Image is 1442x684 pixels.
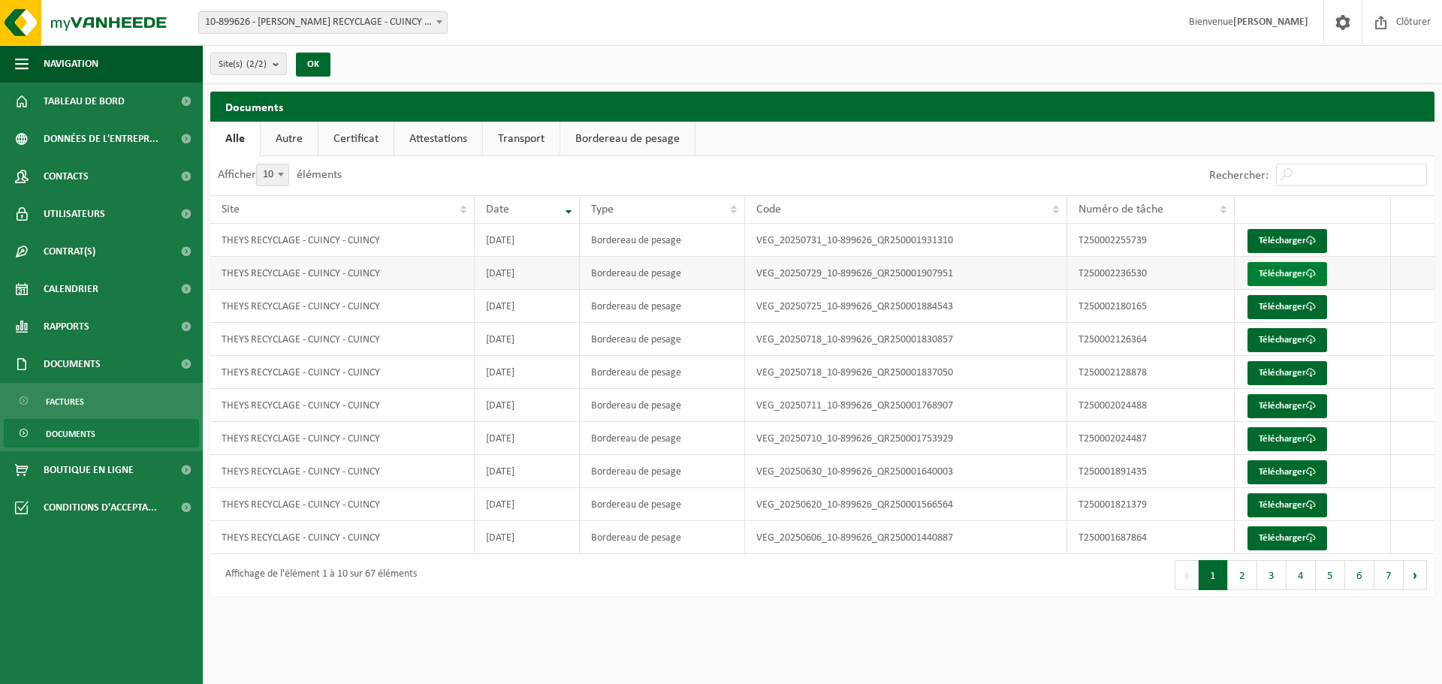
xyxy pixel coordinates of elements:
[1233,17,1308,28] strong: [PERSON_NAME]
[44,83,125,120] span: Tableau de bord
[580,323,745,356] td: Bordereau de pesage
[261,122,318,156] a: Autre
[44,45,98,83] span: Navigation
[44,158,89,195] span: Contacts
[318,122,394,156] a: Certificat
[1067,224,1235,257] td: T250002255739
[1247,328,1327,352] a: Télécharger
[475,521,580,554] td: [DATE]
[218,169,342,181] label: Afficher éléments
[580,422,745,455] td: Bordereau de pesage
[44,195,105,233] span: Utilisateurs
[44,233,95,270] span: Contrat(s)
[218,562,417,589] div: Affichage de l'élément 1 à 10 sur 67 éléments
[591,203,614,215] span: Type
[44,489,157,526] span: Conditions d'accepta...
[745,389,1067,422] td: VEG_20250711_10-899626_QR250001768907
[580,488,745,521] td: Bordereau de pesage
[1345,560,1374,590] button: 6
[210,455,475,488] td: THEYS RECYCLAGE - CUINCY - CUINCY
[1067,422,1235,455] td: T250002024487
[745,323,1067,356] td: VEG_20250718_10-899626_QR250001830857
[1247,229,1327,253] a: Télécharger
[486,203,509,215] span: Date
[210,122,260,156] a: Alle
[1067,488,1235,521] td: T250001821379
[4,387,199,415] a: Factures
[210,521,475,554] td: THEYS RECYCLAGE - CUINCY - CUINCY
[4,419,199,447] a: Documents
[1228,560,1257,590] button: 2
[1287,560,1316,590] button: 4
[1247,262,1327,286] a: Télécharger
[1078,203,1163,215] span: Numéro de tâche
[210,92,1434,121] h2: Documents
[1067,290,1235,323] td: T250002180165
[1247,526,1327,550] a: Télécharger
[475,290,580,323] td: [DATE]
[1247,460,1327,484] a: Télécharger
[257,164,288,185] span: 10
[44,270,98,308] span: Calendrier
[1247,427,1327,451] a: Télécharger
[745,422,1067,455] td: VEG_20250710_10-899626_QR250001753929
[46,420,95,448] span: Documents
[1316,560,1345,590] button: 5
[1209,170,1269,182] label: Rechercher:
[44,345,101,383] span: Documents
[46,387,84,416] span: Factures
[756,203,781,215] span: Code
[745,455,1067,488] td: VEG_20250630_10-899626_QR250001640003
[580,257,745,290] td: Bordereau de pesage
[44,308,89,345] span: Rapports
[210,257,475,290] td: THEYS RECYCLAGE - CUINCY - CUINCY
[745,290,1067,323] td: VEG_20250725_10-899626_QR250001884543
[745,356,1067,389] td: VEG_20250718_10-899626_QR250001837050
[475,257,580,290] td: [DATE]
[210,422,475,455] td: THEYS RECYCLAGE - CUINCY - CUINCY
[560,122,695,156] a: Bordereau de pesage
[222,203,240,215] span: Site
[475,488,580,521] td: [DATE]
[256,164,289,186] span: 10
[44,120,158,158] span: Données de l'entrepr...
[210,53,287,75] button: Site(s)(2/2)
[580,224,745,257] td: Bordereau de pesage
[580,389,745,422] td: Bordereau de pesage
[210,224,475,257] td: THEYS RECYCLAGE - CUINCY - CUINCY
[475,389,580,422] td: [DATE]
[1247,361,1327,385] a: Télécharger
[580,521,745,554] td: Bordereau de pesage
[475,455,580,488] td: [DATE]
[1257,560,1287,590] button: 3
[1247,394,1327,418] a: Télécharger
[580,455,745,488] td: Bordereau de pesage
[210,290,475,323] td: THEYS RECYCLAGE - CUINCY - CUINCY
[1247,493,1327,517] a: Télécharger
[745,521,1067,554] td: VEG_20250606_10-899626_QR250001440887
[745,224,1067,257] td: VEG_20250731_10-899626_QR250001931310
[1067,323,1235,356] td: T250002126364
[394,122,482,156] a: Attestations
[1067,521,1235,554] td: T250001687864
[745,488,1067,521] td: VEG_20250620_10-899626_QR250001566564
[199,12,447,33] span: 10-899626 - THEYS RECYCLAGE - CUINCY - CUINCY
[1067,455,1235,488] td: T250001891435
[1199,560,1228,590] button: 1
[1067,257,1235,290] td: T250002236530
[210,389,475,422] td: THEYS RECYCLAGE - CUINCY - CUINCY
[745,257,1067,290] td: VEG_20250729_10-899626_QR250001907951
[198,11,448,34] span: 10-899626 - THEYS RECYCLAGE - CUINCY - CUINCY
[475,422,580,455] td: [DATE]
[296,53,330,77] button: OK
[475,356,580,389] td: [DATE]
[1374,560,1404,590] button: 7
[1067,356,1235,389] td: T250002128878
[1247,295,1327,319] a: Télécharger
[475,224,580,257] td: [DATE]
[219,53,267,76] span: Site(s)
[210,323,475,356] td: THEYS RECYCLAGE - CUINCY - CUINCY
[44,451,134,489] span: Boutique en ligne
[1175,560,1199,590] button: Previous
[210,488,475,521] td: THEYS RECYCLAGE - CUINCY - CUINCY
